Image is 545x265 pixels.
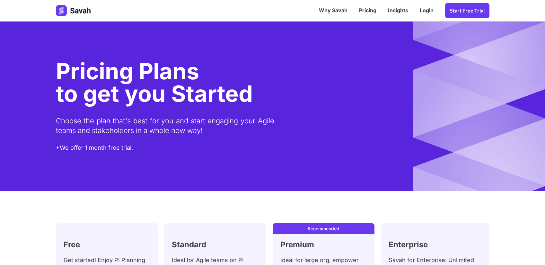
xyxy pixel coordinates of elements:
[56,80,253,107] span: to get you Started
[389,239,428,251] h2: Enterprise
[56,57,253,86] div: Pricing Plans
[64,239,80,251] h2: Free
[56,108,274,144] div: Choose the plan that's best for you and start engaging your Agile teams and stakeholders in a who...
[382,1,414,21] a: Insights
[280,239,314,251] h2: Premium
[414,1,439,21] a: Login
[172,239,206,251] h2: Standard
[445,3,489,18] a: Start Free trial
[353,1,382,21] a: Pricing
[56,143,133,153] div: *We offer 1 month free trial.
[275,225,373,232] div: Recommended
[313,1,353,21] a: Why Savah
